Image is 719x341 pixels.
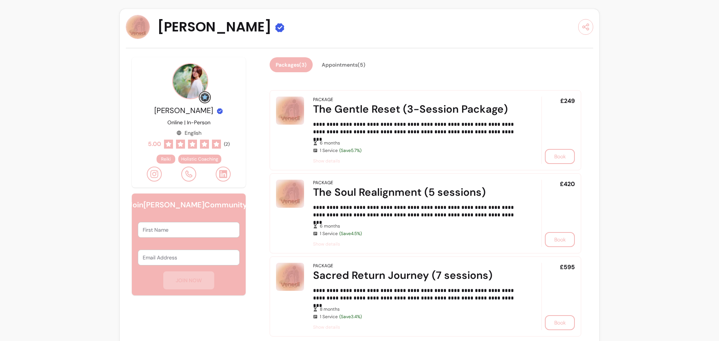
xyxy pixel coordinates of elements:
[276,263,304,291] img: Sacred Return Journey (7 sessions)
[320,314,521,320] span: 1 Service
[161,156,171,162] span: Reiki
[541,97,575,164] div: £249
[313,103,521,116] div: The Gentle Reset (3-Session Package)
[320,140,521,146] span: 6 months
[126,15,150,39] img: Provider image
[313,180,333,186] div: Package
[339,147,361,153] span: (Save 5.7 %)
[541,180,575,247] div: £420
[200,93,209,102] img: Grow
[313,269,521,282] div: Sacred Return Journey (7 sessions)
[541,263,575,330] div: £595
[313,324,521,330] span: Show details
[320,231,521,237] span: 1 Service
[154,106,213,115] span: [PERSON_NAME]
[181,156,218,162] span: Holistic Coaching
[157,19,271,34] span: [PERSON_NAME]
[128,200,249,210] h6: Join [PERSON_NAME] Community!
[320,223,521,229] span: 6 months
[224,141,230,147] span: ( 2 )
[276,180,304,208] img: The Soul Realignment (5 sessions)
[143,254,235,261] input: Email Address
[313,97,333,103] div: Package
[270,57,313,72] button: Packages(3)
[545,149,575,164] button: Book
[276,97,304,125] img: The Gentle Reset (3-Session Package)
[313,186,521,199] div: The Soul Realignment (5 sessions)
[167,119,210,126] p: Online | In-Person
[316,57,371,72] button: Appointments(5)
[339,314,362,320] span: (Save 3.4 %)
[143,226,235,234] input: First Name
[313,158,521,164] span: Show details
[545,232,575,247] button: Book
[320,306,521,312] span: 8 months
[320,147,521,153] span: 1 Service
[176,129,201,137] div: English
[172,63,208,99] img: Provider image
[148,140,161,149] span: 5.00
[313,263,333,269] div: Package
[545,315,575,330] button: Book
[339,231,362,237] span: (Save 4.5 %)
[313,241,521,247] span: Show details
